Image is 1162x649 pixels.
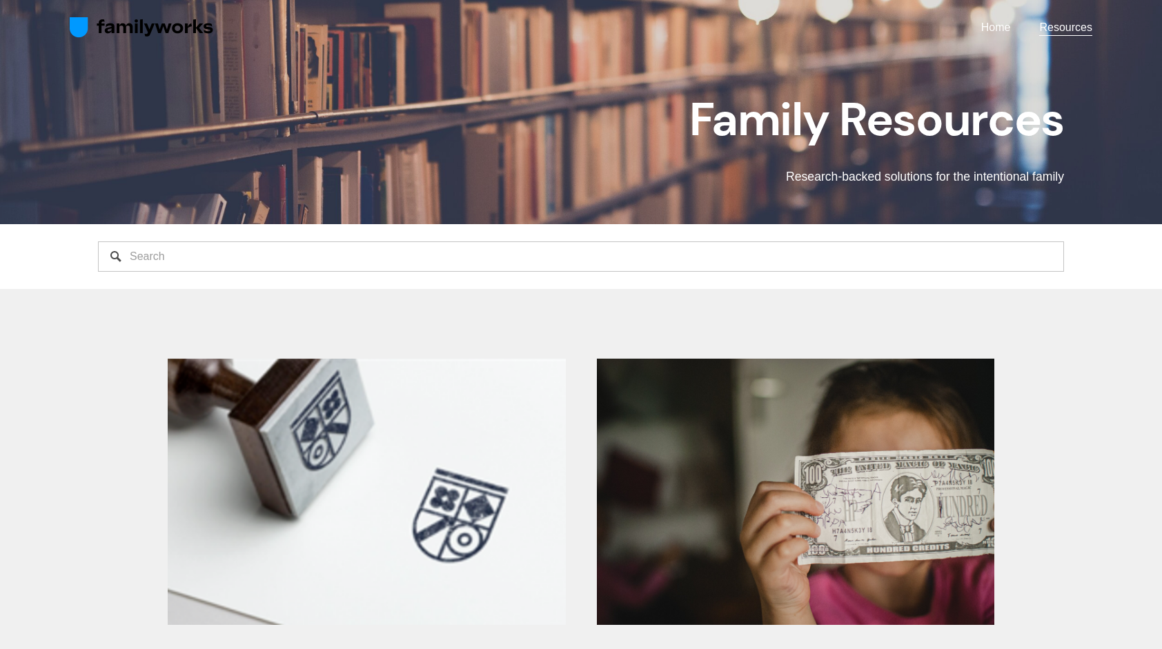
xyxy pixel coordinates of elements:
[70,17,214,39] img: FamilyWorks
[595,357,996,626] img: Teaching Kids About Money
[98,241,1064,272] input: Search
[339,168,1064,186] p: Research-backed solutions for the intentional family
[1039,18,1092,37] a: Resources
[166,357,567,626] img: The Family Crest
[339,93,1064,146] h1: Family Resources
[981,18,1011,37] a: Home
